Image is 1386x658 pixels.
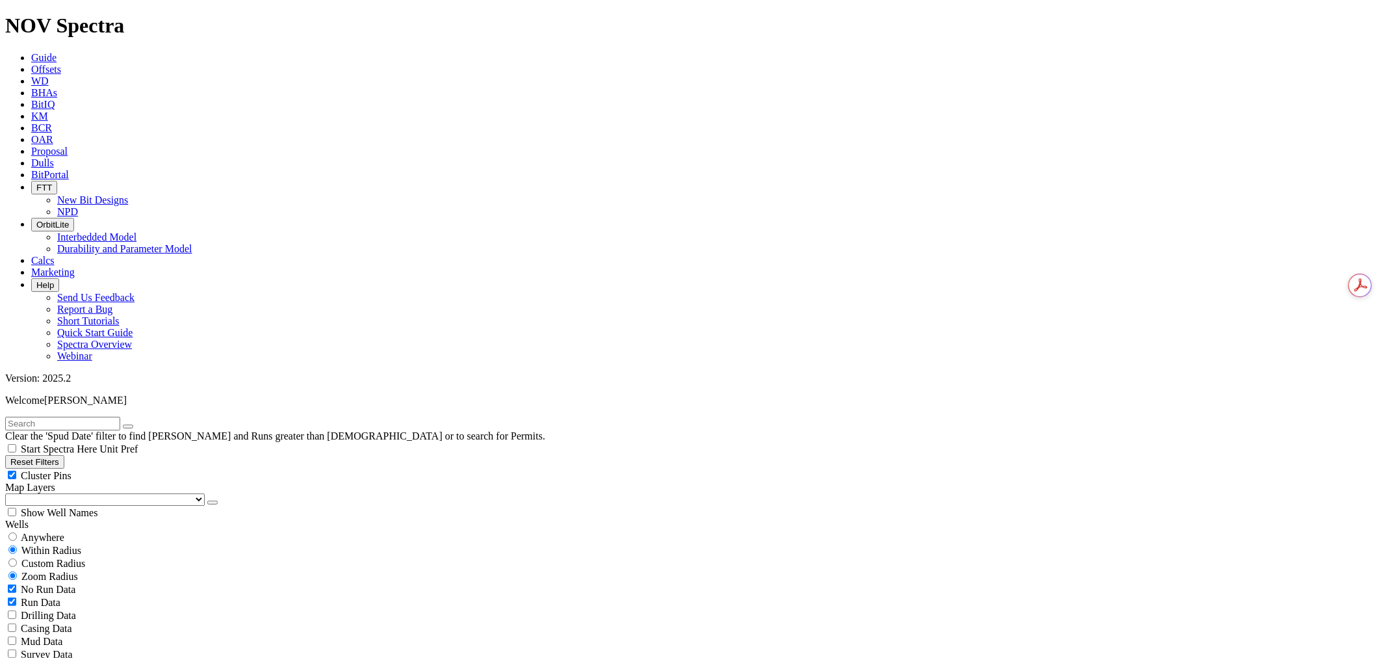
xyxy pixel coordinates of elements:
a: OAR [31,134,53,145]
p: Welcome [5,395,1381,406]
span: Run Data [21,597,60,608]
a: Marketing [31,267,75,278]
a: Spectra Overview [57,339,132,350]
span: Unit Pref [99,443,138,454]
span: Cluster Pins [21,470,71,481]
span: OrbitLite [36,220,69,230]
span: [PERSON_NAME] [44,395,127,406]
div: Version: 2025.2 [5,373,1381,384]
a: Guide [31,52,57,63]
input: Start Spectra Here [8,444,16,453]
a: WD [31,75,49,86]
a: KM [31,111,48,122]
a: Proposal [31,146,68,157]
a: Webinar [57,350,92,362]
a: NPD [57,206,78,217]
a: Send Us Feedback [57,292,135,303]
span: Start Spectra Here [21,443,97,454]
span: Show Well Names [21,507,97,518]
a: Durability and Parameter Model [57,243,192,254]
button: FTT [31,181,57,194]
a: Offsets [31,64,61,75]
span: FTT [36,183,52,192]
div: Wells [5,519,1381,531]
span: Map Layers [5,482,55,493]
span: Drilling Data [21,610,76,621]
button: Help [31,278,59,292]
a: Quick Start Guide [57,327,133,338]
button: Reset Filters [5,455,64,469]
a: Interbedded Model [57,231,136,243]
a: BitIQ [31,99,55,110]
h1: NOV Spectra [5,14,1381,38]
a: Report a Bug [57,304,112,315]
span: Clear the 'Spud Date' filter to find [PERSON_NAME] and Runs greater than [DEMOGRAPHIC_DATA] or to... [5,430,545,441]
button: OrbitLite [31,218,74,231]
span: Anywhere [21,532,64,543]
a: Calcs [31,255,55,266]
a: New Bit Designs [57,194,128,205]
input: Search [5,417,120,430]
span: Mud Data [21,636,62,647]
span: No Run Data [21,584,75,595]
a: BitPortal [31,169,69,180]
span: Within Radius [21,545,81,556]
span: Custom Radius [21,558,85,569]
span: Casing Data [21,623,72,634]
a: BHAs [31,87,57,98]
a: Short Tutorials [57,315,120,326]
a: BCR [31,122,52,133]
span: Help [36,280,54,290]
span: Zoom Radius [21,571,78,582]
a: Dulls [31,157,54,168]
